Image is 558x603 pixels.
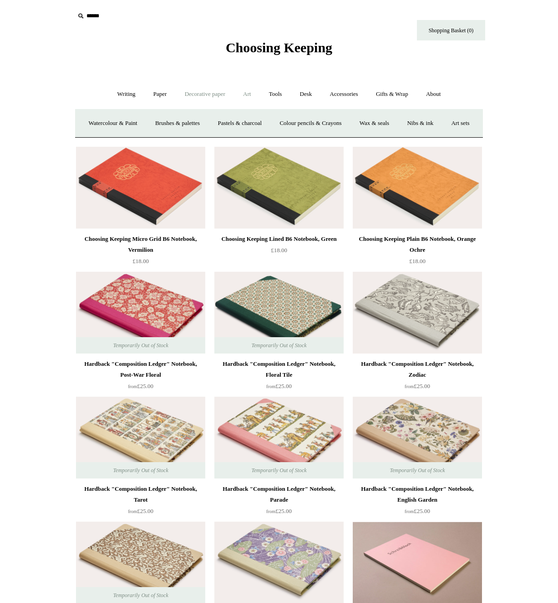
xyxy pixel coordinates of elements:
[145,82,175,106] a: Paper
[266,508,292,514] span: £25.00
[355,483,480,505] div: Hardback "Composition Ledger" Notebook, English Garden
[418,82,449,106] a: About
[353,272,482,354] a: Hardback "Composition Ledger" Notebook, Zodiac Hardback "Composition Ledger" Notebook, Zodiac
[217,234,341,244] div: Choosing Keeping Lined B6 Notebook, Green
[226,40,332,55] span: Choosing Keeping
[214,272,344,354] a: Hardback "Composition Ledger" Notebook, Floral Tile Hardback "Composition Ledger" Notebook, Flora...
[235,82,259,106] a: Art
[76,147,205,229] a: Choosing Keeping Micro Grid B6 Notebook, Vermilion Choosing Keeping Micro Grid B6 Notebook, Vermi...
[76,147,205,229] img: Choosing Keeping Micro Grid B6 Notebook, Vermilion
[128,384,137,389] span: from
[76,483,205,521] a: Hardback "Composition Ledger" Notebook, Tarot from£25.00
[380,462,454,478] span: Temporarily Out of Stock
[104,337,177,354] span: Temporarily Out of Stock
[76,359,205,396] a: Hardback "Composition Ledger" Notebook, Post-War Floral from£25.00
[76,272,205,354] img: Hardback "Composition Ledger" Notebook, Post-War Floral
[399,111,441,135] a: Nibs & ink
[214,397,344,478] a: Hardback "Composition Ledger" Notebook, Parade Hardback "Composition Ledger" Notebook, Parade Tem...
[76,234,205,271] a: Choosing Keeping Micro Grid B6 Notebook, Vermilion £18.00
[242,337,315,354] span: Temporarily Out of Stock
[443,111,477,135] a: Art sets
[353,272,482,354] img: Hardback "Composition Ledger" Notebook, Zodiac
[214,397,344,478] img: Hardback "Composition Ledger" Notebook, Parade
[351,111,397,135] a: Wax & seals
[355,359,480,380] div: Hardback "Composition Ledger" Notebook, Zodiac
[109,82,144,106] a: Writing
[78,234,203,255] div: Choosing Keeping Micro Grid B6 Notebook, Vermilion
[271,111,350,135] a: Colour pencils & Crayons
[353,359,482,396] a: Hardback "Composition Ledger" Notebook, Zodiac from£25.00
[78,483,203,505] div: Hardback "Composition Ledger" Notebook, Tarot
[353,147,482,229] img: Choosing Keeping Plain B6 Notebook, Orange Ochre
[78,359,203,380] div: Hardback "Composition Ledger" Notebook, Post-War Floral
[226,47,332,54] a: Choosing Keeping
[242,462,315,478] span: Temporarily Out of Stock
[405,384,414,389] span: from
[322,82,366,106] a: Accessories
[353,483,482,521] a: Hardback "Composition Ledger" Notebook, English Garden from£25.00
[417,20,485,40] a: Shopping Basket (0)
[128,509,137,514] span: from
[209,111,270,135] a: Pastels & charcoal
[214,234,344,271] a: Choosing Keeping Lined B6 Notebook, Green £18.00
[132,258,149,264] span: £18.00
[128,508,153,514] span: £25.00
[409,258,426,264] span: £18.00
[261,82,290,106] a: Tools
[80,111,145,135] a: Watercolour & Paint
[405,508,430,514] span: £25.00
[76,397,205,478] img: Hardback "Composition Ledger" Notebook, Tarot
[353,397,482,478] a: Hardback "Composition Ledger" Notebook, English Garden Hardback "Composition Ledger" Notebook, En...
[405,509,414,514] span: from
[76,272,205,354] a: Hardback "Composition Ledger" Notebook, Post-War Floral Hardback "Composition Ledger" Notebook, P...
[214,272,344,354] img: Hardback "Composition Ledger" Notebook, Floral Tile
[128,383,153,389] span: £25.00
[266,383,292,389] span: £25.00
[266,509,275,514] span: from
[266,384,275,389] span: from
[147,111,208,135] a: Brushes & palettes
[214,359,344,396] a: Hardback "Composition Ledger" Notebook, Floral Tile from£25.00
[405,383,430,389] span: £25.00
[177,82,233,106] a: Decorative paper
[353,234,482,271] a: Choosing Keeping Plain B6 Notebook, Orange Ochre £18.00
[368,82,416,106] a: Gifts & Wrap
[217,483,341,505] div: Hardback "Composition Ledger" Notebook, Parade
[76,397,205,478] a: Hardback "Composition Ledger" Notebook, Tarot Hardback "Composition Ledger" Notebook, Tarot Tempo...
[271,247,287,254] span: £18.00
[214,147,344,229] a: Choosing Keeping Lined B6 Notebook, Green Choosing Keeping Lined B6 Notebook, Green
[104,462,177,478] span: Temporarily Out of Stock
[355,234,480,255] div: Choosing Keeping Plain B6 Notebook, Orange Ochre
[214,147,344,229] img: Choosing Keeping Lined B6 Notebook, Green
[353,147,482,229] a: Choosing Keeping Plain B6 Notebook, Orange Ochre Choosing Keeping Plain B6 Notebook, Orange Ochre
[353,397,482,478] img: Hardback "Composition Ledger" Notebook, English Garden
[292,82,320,106] a: Desk
[217,359,341,380] div: Hardback "Composition Ledger" Notebook, Floral Tile
[214,483,344,521] a: Hardback "Composition Ledger" Notebook, Parade from£25.00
